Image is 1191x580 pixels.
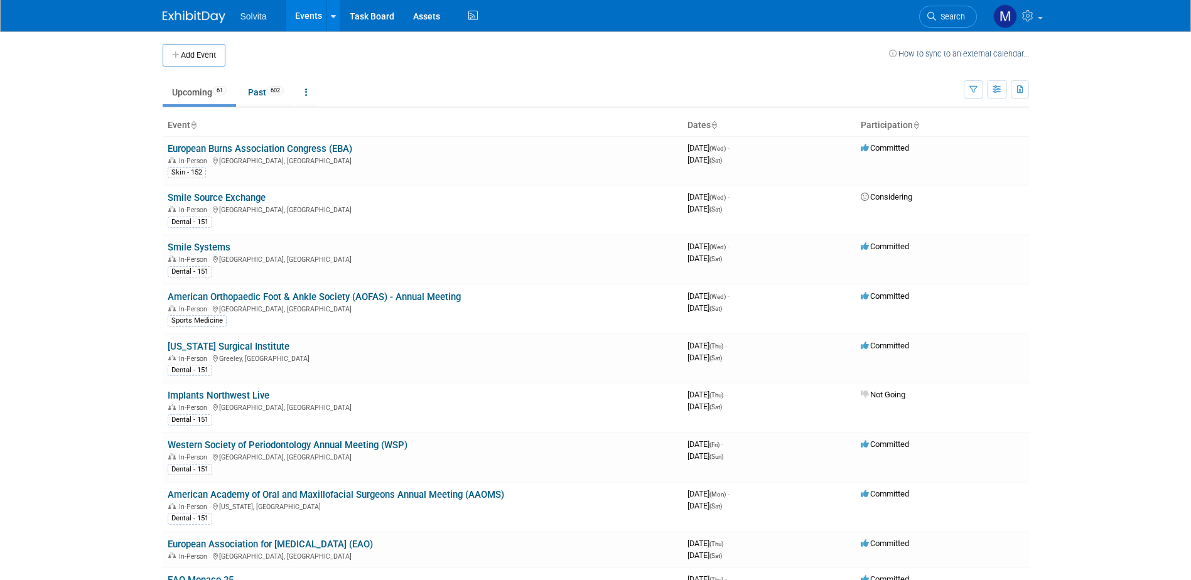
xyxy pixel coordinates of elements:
span: [DATE] [687,204,722,213]
a: Search [919,6,977,28]
img: In-Person Event [168,552,176,559]
div: [GEOGRAPHIC_DATA], [GEOGRAPHIC_DATA] [168,254,677,264]
span: - [728,192,730,201]
span: - [728,143,730,153]
span: 61 [213,86,227,95]
span: Committed [861,242,909,251]
span: In-Person [179,255,211,264]
button: Add Event [163,44,225,67]
a: How to sync to an external calendar... [889,49,1029,58]
a: Sort by Event Name [190,120,197,130]
a: Western Society of Periodontology Annual Meeting (WSP) [168,439,407,451]
span: [DATE] [687,341,727,350]
span: Committed [861,489,909,498]
th: Event [163,115,682,136]
a: American Orthopaedic Foot & Ankle Society (AOFAS) - Annual Meeting [168,291,461,303]
span: [DATE] [687,353,722,362]
span: Search [936,12,965,21]
span: - [728,489,730,498]
span: In-Person [179,355,211,363]
span: [DATE] [687,501,722,510]
span: In-Person [179,503,211,511]
div: [GEOGRAPHIC_DATA], [GEOGRAPHIC_DATA] [168,204,677,214]
span: [DATE] [687,155,722,164]
span: In-Person [179,206,211,214]
span: Committed [861,439,909,449]
span: (Sat) [709,157,722,164]
span: (Sat) [709,355,722,362]
span: (Wed) [709,293,726,300]
a: European Burns Association Congress (EBA) [168,143,352,154]
span: [DATE] [687,539,727,548]
div: [GEOGRAPHIC_DATA], [GEOGRAPHIC_DATA] [168,451,677,461]
span: (Sat) [709,552,722,559]
div: Dental - 151 [168,414,212,426]
div: Dental - 151 [168,513,212,524]
div: [GEOGRAPHIC_DATA], [GEOGRAPHIC_DATA] [168,402,677,412]
span: (Wed) [709,244,726,250]
a: European Association for [MEDICAL_DATA] (EAO) [168,539,373,550]
span: (Sat) [709,503,722,510]
span: (Sat) [709,305,722,312]
img: In-Person Event [168,255,176,262]
img: Matthew Burns [993,4,1017,28]
a: American Academy of Oral and Maxillofacial Surgeons Annual Meeting (AAOMS) [168,489,504,500]
th: Participation [856,115,1029,136]
div: Dental - 151 [168,217,212,228]
img: In-Person Event [168,355,176,361]
span: (Sun) [709,453,723,460]
span: Considering [861,192,912,201]
img: In-Person Event [168,453,176,459]
span: [DATE] [687,489,730,498]
img: ExhibitDay [163,11,225,23]
span: [DATE] [687,143,730,153]
span: - [725,341,727,350]
span: - [725,539,727,548]
a: Past602 [239,80,293,104]
img: In-Person Event [168,503,176,509]
span: In-Person [179,404,211,412]
span: [DATE] [687,402,722,411]
a: Implants Northwest Live [168,390,269,401]
span: Committed [861,341,909,350]
span: (Wed) [709,194,726,201]
span: Committed [861,143,909,153]
span: [DATE] [687,242,730,251]
span: In-Person [179,453,211,461]
span: [DATE] [687,254,722,263]
span: [DATE] [687,451,723,461]
div: Skin - 152 [168,167,206,178]
div: [GEOGRAPHIC_DATA], [GEOGRAPHIC_DATA] [168,303,677,313]
span: In-Person [179,305,211,313]
div: Dental - 151 [168,464,212,475]
a: Upcoming61 [163,80,236,104]
span: - [721,439,723,449]
span: [DATE] [687,550,722,560]
a: Smile Systems [168,242,230,253]
span: (Thu) [709,343,723,350]
th: Dates [682,115,856,136]
img: In-Person Event [168,157,176,163]
span: In-Person [179,157,211,165]
div: Sports Medicine [168,315,227,326]
span: 602 [267,86,284,95]
span: [DATE] [687,291,730,301]
span: Not Going [861,390,905,399]
div: Dental - 151 [168,365,212,376]
span: (Fri) [709,441,719,448]
div: Dental - 151 [168,266,212,277]
div: [GEOGRAPHIC_DATA], [GEOGRAPHIC_DATA] [168,550,677,561]
img: In-Person Event [168,206,176,212]
a: Sort by Participation Type [913,120,919,130]
span: (Wed) [709,145,726,152]
span: In-Person [179,552,211,561]
a: [US_STATE] Surgical Institute [168,341,289,352]
span: - [728,291,730,301]
span: [DATE] [687,303,722,313]
span: (Mon) [709,491,726,498]
span: Solvita [240,11,267,21]
div: [US_STATE], [GEOGRAPHIC_DATA] [168,501,677,511]
span: - [725,390,727,399]
span: Committed [861,539,909,548]
img: In-Person Event [168,305,176,311]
